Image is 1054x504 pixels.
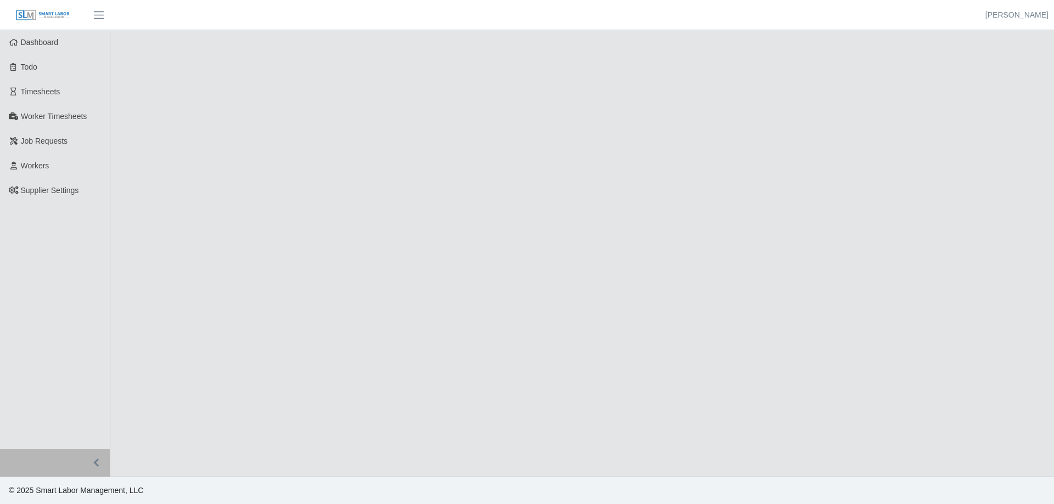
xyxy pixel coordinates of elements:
[21,38,59,47] span: Dashboard
[21,63,37,71] span: Todo
[21,137,68,145] span: Job Requests
[9,486,143,495] span: © 2025 Smart Labor Management, LLC
[21,87,60,96] span: Timesheets
[21,186,79,195] span: Supplier Settings
[985,9,1049,21] a: [PERSON_NAME]
[15,9,70,21] img: SLM Logo
[21,112,87,121] span: Worker Timesheets
[21,161,49,170] span: Workers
